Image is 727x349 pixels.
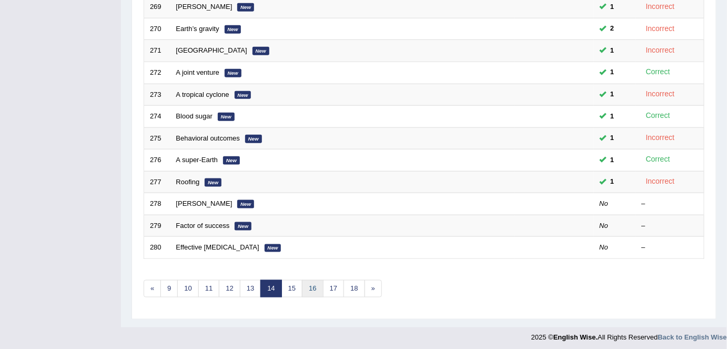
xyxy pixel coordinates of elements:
[235,222,251,231] em: New
[240,280,261,297] a: 13
[265,244,281,253] em: New
[642,66,675,78] div: Correct
[144,18,170,40] td: 270
[365,280,382,297] a: »
[176,178,200,186] a: Roofing
[144,171,170,193] td: 277
[253,47,269,55] em: New
[144,127,170,149] td: 275
[237,3,254,12] em: New
[245,135,262,143] em: New
[642,1,679,13] div: Incorrect
[607,23,619,34] span: You can still take this question
[235,91,251,99] em: New
[144,84,170,106] td: 273
[176,134,240,142] a: Behavioral outcomes
[176,3,233,11] a: [PERSON_NAME]
[144,215,170,237] td: 279
[176,68,219,76] a: A joint venture
[176,156,218,164] a: A super-Earth
[144,149,170,172] td: 276
[144,237,170,259] td: 280
[607,133,619,144] span: You can still take this question
[198,280,219,297] a: 11
[205,178,221,187] em: New
[600,243,609,251] em: No
[642,88,679,101] div: Incorrect
[225,69,241,77] em: New
[176,222,230,230] a: Factor of success
[642,23,679,35] div: Incorrect
[600,222,609,230] em: No
[344,280,365,297] a: 18
[176,112,213,120] a: Blood sugar
[176,25,219,33] a: Earth’s gravity
[160,280,178,297] a: 9
[642,221,699,231] div: –
[531,327,727,343] div: 2025 © All Rights Reserved
[658,334,727,342] a: Back to English Wise
[144,106,170,128] td: 274
[225,25,241,34] em: New
[642,132,679,144] div: Incorrect
[642,243,699,253] div: –
[642,154,675,166] div: Correct
[553,334,598,342] strong: English Wise.
[607,67,619,78] span: You can still take this question
[607,111,619,122] span: You can still take this question
[177,280,198,297] a: 10
[237,200,254,208] em: New
[600,200,609,207] em: No
[144,62,170,84] td: 272
[176,46,247,54] a: [GEOGRAPHIC_DATA]
[260,280,281,297] a: 14
[176,200,233,207] a: [PERSON_NAME]
[144,193,170,215] td: 278
[642,199,699,209] div: –
[144,40,170,62] td: 271
[642,45,679,57] div: Incorrect
[607,176,619,187] span: You can still take this question
[176,243,259,251] a: Effective [MEDICAL_DATA]
[176,91,229,98] a: A tropical cyclone
[642,176,679,188] div: Incorrect
[218,113,235,121] em: New
[607,155,619,166] span: You can still take this question
[607,89,619,100] span: You can still take this question
[607,45,619,56] span: You can still take this question
[223,156,240,165] em: New
[302,280,323,297] a: 16
[642,110,675,122] div: Correct
[219,280,240,297] a: 12
[281,280,302,297] a: 15
[607,2,619,13] span: You can still take this question
[323,280,344,297] a: 17
[144,280,161,297] a: «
